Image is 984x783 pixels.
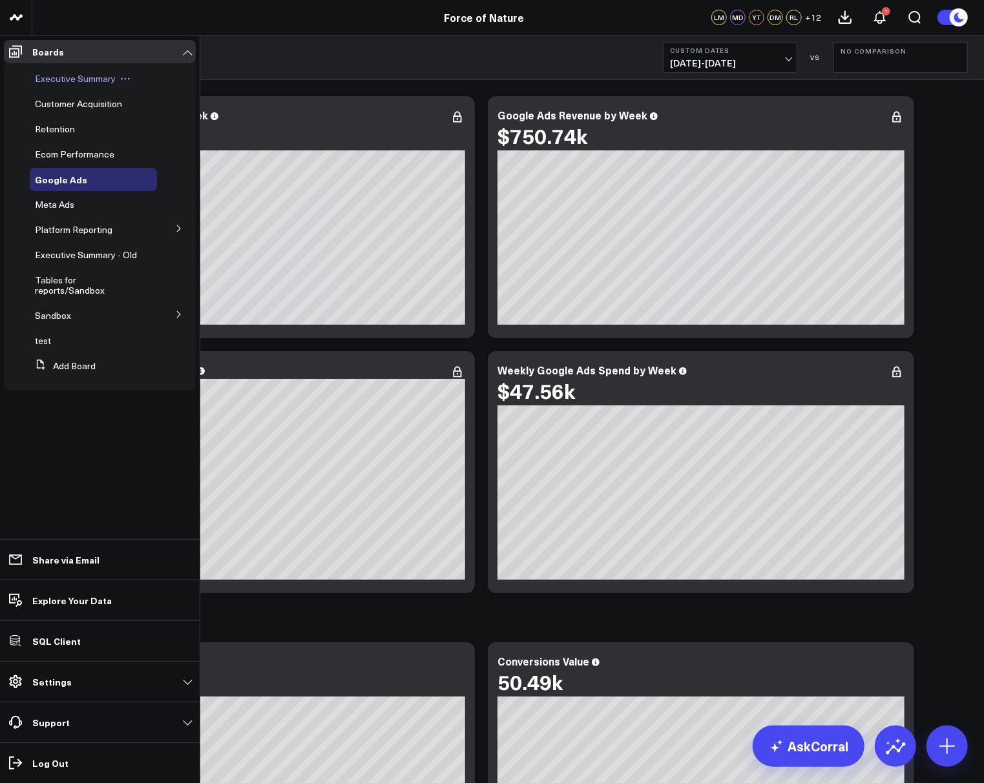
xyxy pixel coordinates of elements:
[32,554,99,565] p: Share via Email
[444,10,524,25] a: Force of Nature
[833,42,968,73] button: No Comparison
[4,751,196,775] a: Log Out
[805,13,821,22] span: + 12
[35,223,112,236] span: Platform Reporting
[35,249,137,261] span: Executive Summary - Old
[35,99,122,109] a: Customer Acquisition
[35,250,137,260] a: Executive Summary - Old
[32,46,64,57] p: Boards
[805,10,821,25] button: +12
[32,717,70,727] p: Support
[35,225,112,235] a: Platform Reporting
[497,363,676,377] div: Weekly Google Ads Spend by Week
[497,379,575,402] div: $47.56k
[30,354,96,378] button: Add Board
[35,72,116,85] span: Executive Summary
[730,10,746,25] div: MD
[786,10,802,25] div: RL
[35,97,122,110] span: Customer Acquisition
[670,58,790,68] span: [DATE] - [DATE]
[841,47,961,55] b: No Comparison
[35,173,87,186] span: Google Ads
[35,124,75,134] a: Retention
[749,10,764,25] div: YT
[32,595,112,605] p: Explore Your Data
[711,10,727,25] div: LM
[35,275,139,296] a: Tables for reports/Sandbox
[670,46,790,54] b: Custom Dates
[497,654,589,668] div: Conversions Value
[497,108,647,122] div: Google Ads Revenue by Week
[753,726,864,767] a: AskCorral
[35,74,116,84] a: Executive Summary
[35,199,74,210] a: Meta Ads
[35,148,114,160] span: Ecom Performance
[35,334,51,347] span: test
[35,174,87,185] a: Google Ads
[32,636,81,646] p: SQL Client
[497,670,563,693] div: 50.49k
[35,336,51,346] a: test
[35,309,71,321] span: Sandbox
[35,123,75,135] span: Retention
[35,149,114,159] a: Ecom Performance
[35,274,105,296] span: Tables for reports/Sandbox
[497,124,587,147] div: $750.74k
[35,198,74,210] span: Meta Ads
[882,7,890,15] div: 1
[4,629,196,653] a: SQL Client
[35,310,71,321] a: Sandbox
[663,42,797,73] button: Custom Dates[DATE]-[DATE]
[32,758,68,768] p: Log Out
[768,10,783,25] div: DM
[804,54,827,61] div: VS
[32,676,72,687] p: Settings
